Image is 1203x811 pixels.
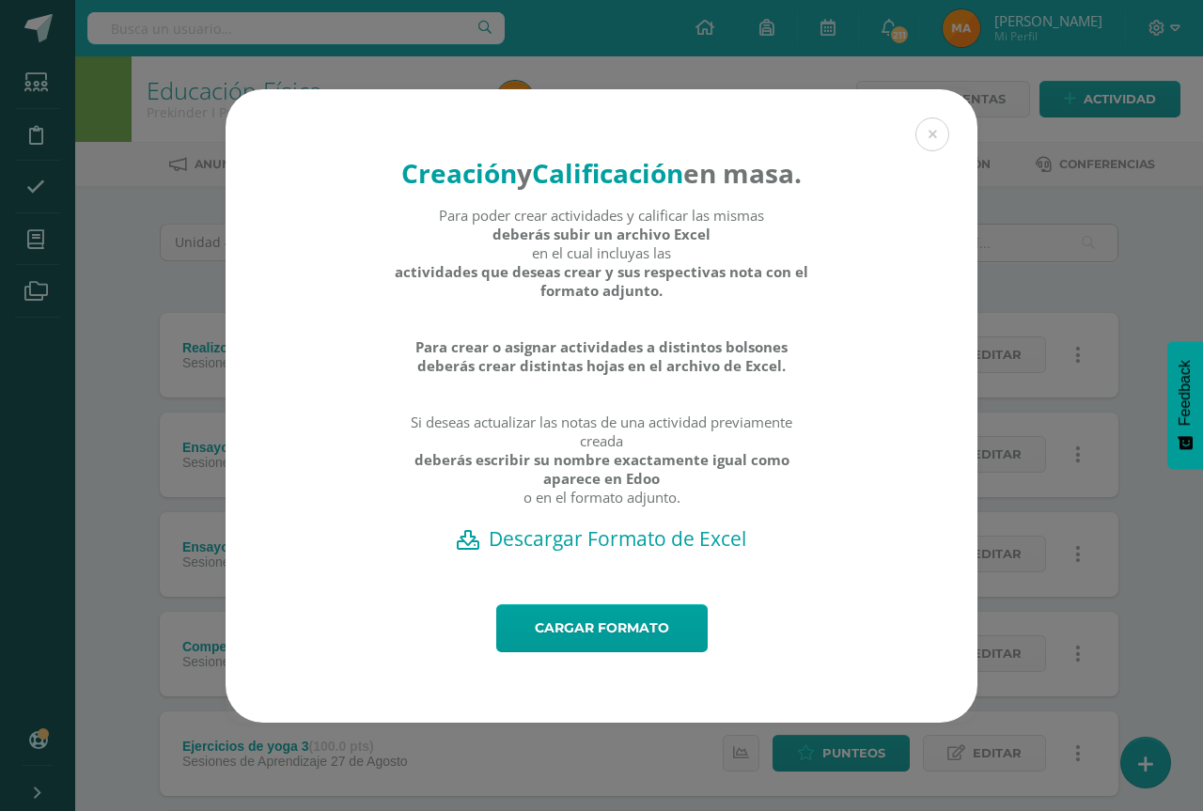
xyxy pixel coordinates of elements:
[496,604,708,652] a: Cargar formato
[1167,341,1203,469] button: Feedback - Mostrar encuesta
[1177,360,1194,426] span: Feedback
[394,450,810,488] strong: deberás escribir su nombre exactamente igual como aparece en Edoo
[394,155,810,191] h4: en masa.
[532,155,683,191] strong: Calificación
[258,525,945,552] a: Descargar Formato de Excel
[394,206,810,525] div: Para poder crear actividades y calificar las mismas en el cual incluyas las Si deseas actualizar ...
[394,337,810,375] strong: Para crear o asignar actividades a distintos bolsones deberás crear distintas hojas en el archivo...
[394,262,810,300] strong: actividades que deseas crear y sus respectivas nota con el formato adjunto.
[517,155,532,191] strong: y
[492,225,711,243] strong: deberás subir un archivo Excel
[915,117,949,151] button: Close (Esc)
[401,155,517,191] strong: Creación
